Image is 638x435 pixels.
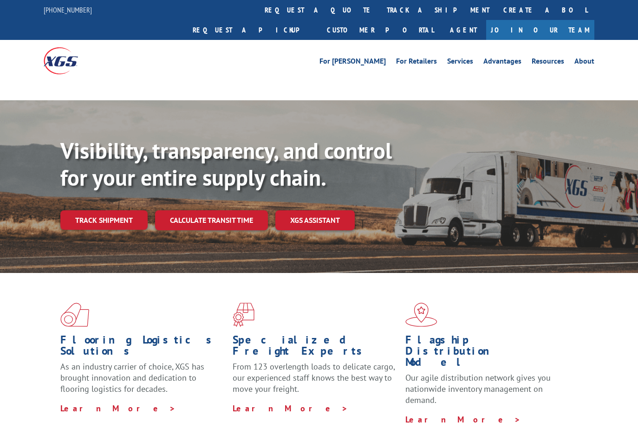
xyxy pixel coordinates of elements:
h1: Flagship Distribution Model [405,334,571,372]
a: About [574,58,594,68]
a: XGS ASSISTANT [275,210,355,230]
p: From 123 overlength loads to delicate cargo, our experienced staff knows the best way to move you... [233,361,398,403]
a: Learn More > [405,414,521,425]
a: For [PERSON_NAME] [319,58,386,68]
b: Visibility, transparency, and control for your entire supply chain. [60,136,392,192]
h1: Specialized Freight Experts [233,334,398,361]
span: As an industry carrier of choice, XGS has brought innovation and dedication to flooring logistics... [60,361,204,394]
a: Customer Portal [320,20,441,40]
img: xgs-icon-focused-on-flooring-red [233,303,254,327]
a: Request a pickup [186,20,320,40]
a: Learn More > [60,403,176,414]
a: For Retailers [396,58,437,68]
img: xgs-icon-flagship-distribution-model-red [405,303,437,327]
a: Services [447,58,473,68]
a: Learn More > [233,403,348,414]
a: [PHONE_NUMBER] [44,5,92,14]
a: Agent [441,20,486,40]
a: Join Our Team [486,20,594,40]
span: Our agile distribution network gives you nationwide inventory management on demand. [405,372,551,405]
img: xgs-icon-total-supply-chain-intelligence-red [60,303,89,327]
a: Advantages [483,58,521,68]
h1: Flooring Logistics Solutions [60,334,226,361]
a: Track shipment [60,210,148,230]
a: Calculate transit time [155,210,268,230]
a: Resources [532,58,564,68]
